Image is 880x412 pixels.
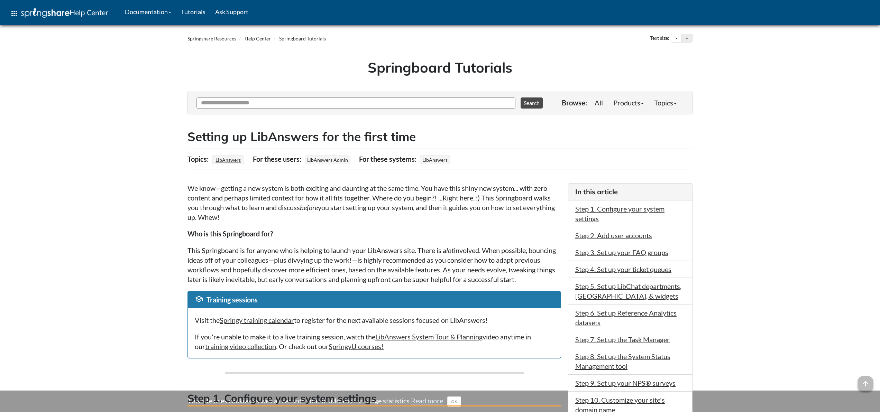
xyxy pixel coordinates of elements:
[187,36,236,41] a: Springshare Resources
[575,248,668,256] a: Step 3. Set up your FAQ groups
[858,376,873,391] span: arrow_upward
[195,315,554,325] p: Visit the to register for the next available sessions focused on LibAnswers!
[187,152,210,166] div: Topics:
[305,156,350,164] span: LibAnswers Admin
[575,379,676,387] a: Step 9. Set up your NPS® surveys
[193,58,687,77] h1: Springboard Tutorials
[120,3,176,20] a: Documentation
[5,3,113,24] a: apps Help Center
[195,332,554,351] p: If you're unable to make it to a live training session, watch the video anytime in our . Or check...
[562,98,587,107] p: Browse:
[575,335,670,344] a: Step 7. Set up the Task Manager
[521,97,543,109] button: Search
[176,3,210,20] a: Tutorials
[575,352,670,370] a: Step 8. Set up the System Status Management tool
[70,8,108,17] span: Help Center
[575,265,671,273] a: Step 4. Set up your ticket queues
[187,245,561,284] p: This Springboard is for anyone who is helping to launch your LibAnswers site. There is a involved...
[187,183,561,222] p: We know—getting a new system is both exciting and daunting at the same time. You have this shiny ...
[608,96,649,110] a: Products
[220,316,294,324] a: Springy training calendar
[671,34,681,43] button: Decrease text size
[300,203,318,212] em: before
[187,230,273,238] strong: Who is this Springboard for?
[420,156,450,164] span: LibAnswers
[682,34,692,43] button: Increase text size
[575,231,652,240] a: Step 2. Add user accounts
[187,391,561,406] h3: Step 1. Configure your system settings
[205,342,276,350] a: training video collection
[575,282,681,300] a: Step 5. Set up LibChat departments, [GEOGRAPHIC_DATA], & widgets
[207,296,258,304] span: Training sessions
[10,9,18,18] span: apps
[359,152,418,166] div: For these systems:
[210,3,253,20] a: Ask Support
[187,128,693,145] h2: Setting up LibAnswers for the first time
[253,152,303,166] div: For these users:
[575,309,677,327] a: Step 6. Set up Reference Analytics datasets
[181,396,699,407] div: This site uses cookies as well as records your IP address for usage statistics.
[575,187,685,197] h3: In this article
[649,96,682,110] a: Topics
[858,377,873,385] a: arrow_upward
[279,36,326,41] a: Springboard Tutorials
[589,96,608,110] a: All
[575,205,664,223] a: Step 1. Configure your system settings
[446,246,454,254] em: lot
[329,342,384,350] a: SpringyU courses!
[214,155,242,165] a: LibAnswers
[649,34,671,43] div: Text size:
[195,295,203,303] span: school
[375,333,483,341] a: LibAnswers System Tour & Planning
[245,36,271,41] a: Help Center
[21,8,70,18] img: Springshare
